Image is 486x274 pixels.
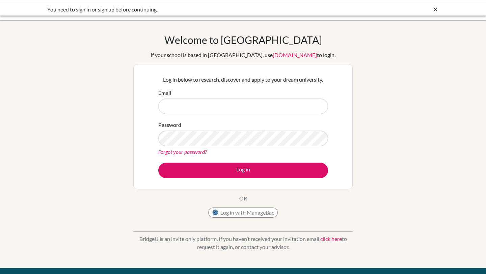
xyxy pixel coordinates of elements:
[273,52,317,58] a: [DOMAIN_NAME]
[158,148,207,155] a: Forgot your password?
[208,208,278,218] button: Log in with ManageBac
[133,235,353,251] p: BridgeU is an invite only platform. If you haven’t received your invitation email, to request it ...
[320,236,342,242] a: click here
[158,89,171,97] label: Email
[239,194,247,202] p: OR
[158,121,181,129] label: Password
[158,163,328,178] button: Log in
[47,5,337,13] div: You need to sign in or sign up before continuing.
[151,51,335,59] div: If your school is based in [GEOGRAPHIC_DATA], use to login.
[158,76,328,84] p: Log in below to research, discover and apply to your dream university.
[164,34,322,46] h1: Welcome to [GEOGRAPHIC_DATA]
